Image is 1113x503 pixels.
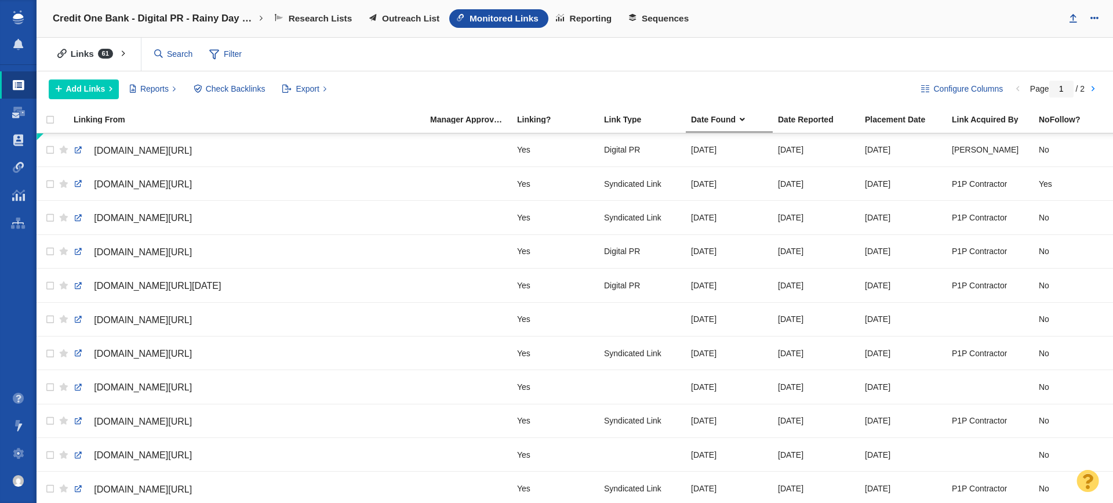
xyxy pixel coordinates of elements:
span: P1P Contractor [952,348,1007,359]
a: [DOMAIN_NAME][URL] [74,208,420,228]
div: [DATE] [778,476,854,501]
div: Link Acquired By [952,115,1038,124]
div: [DATE] [778,307,854,332]
a: Date Reported [778,115,864,125]
div: [DATE] [691,408,768,433]
span: Check Backlinks [206,83,265,95]
div: Yes [517,171,594,196]
div: [DATE] [691,205,768,230]
div: [DATE] [865,307,941,332]
div: Yes [517,442,594,467]
input: Search [150,44,198,64]
div: [DATE] [778,239,854,264]
span: [DOMAIN_NAME][URL] [94,417,192,426]
a: [DOMAIN_NAME][URL] [74,446,420,465]
td: Jim Miller [947,133,1034,167]
div: [DATE] [691,171,768,196]
span: Configure Columns [933,83,1003,95]
td: P1P Contractor [947,404,1034,437]
span: Research Lists [289,13,352,24]
span: [DOMAIN_NAME][URL] [94,484,192,494]
div: Placement Date [865,115,951,124]
span: Syndicated Link [604,348,661,359]
span: [DOMAIN_NAME][URL] [94,382,192,392]
span: Page / 2 [1030,84,1085,93]
div: Linking From [74,115,429,124]
div: [DATE] [778,273,854,298]
div: [DATE] [865,408,941,433]
a: Placement Date [865,115,951,125]
span: Digital PR [604,280,640,291]
div: [DATE] [691,476,768,501]
td: Digital PR [599,234,686,268]
div: [DATE] [865,273,941,298]
span: [DOMAIN_NAME][URL] [94,315,192,325]
a: Date Found [691,115,777,125]
a: [DOMAIN_NAME][URL] [74,344,420,364]
span: Outreach List [382,13,439,24]
div: [DATE] [778,341,854,366]
a: Reporting [548,9,621,28]
td: P1P Contractor [947,336,1034,370]
a: Link Type [604,115,690,125]
img: c9363fb76f5993e53bff3b340d5c230a [13,475,24,487]
div: [DATE] [865,137,941,162]
td: Syndicated Link [599,167,686,200]
span: Syndicated Link [604,415,661,426]
span: P1P Contractor [952,246,1007,256]
span: [DOMAIN_NAME][URL] [94,247,192,257]
div: [DATE] [778,205,854,230]
div: [DATE] [778,374,854,399]
a: [DOMAIN_NAME][URL][DATE] [74,276,420,296]
span: P1P Contractor [952,415,1007,426]
div: Yes [517,273,594,298]
td: P1P Contractor [947,234,1034,268]
span: [DOMAIN_NAME][URL] [94,450,192,460]
td: Syndicated Link [599,201,686,234]
span: [DOMAIN_NAME][URL] [94,349,192,359]
div: [DATE] [778,442,854,467]
a: [DOMAIN_NAME][URL] [74,480,420,500]
span: Syndicated Link [604,483,661,494]
div: [DATE] [691,239,768,264]
span: [PERSON_NAME] [952,144,1019,155]
span: Digital PR [604,144,640,155]
td: Digital PR [599,133,686,167]
div: [DATE] [691,307,768,332]
span: P1P Contractor [952,483,1007,494]
div: Yes [517,374,594,399]
a: [DOMAIN_NAME][URL] [74,175,420,194]
span: Sequences [642,13,689,24]
span: P1P Contractor [952,280,1007,291]
a: Monitored Links [449,9,548,28]
div: [DATE] [865,171,941,196]
div: [DATE] [691,442,768,467]
div: Link Type [604,115,690,124]
a: Link Acquired By [952,115,1038,125]
a: Linking? [517,115,603,125]
div: [DATE] [691,374,768,399]
span: Monitored Links [470,13,539,24]
div: [DATE] [865,442,941,467]
span: Syndicated Link [604,212,661,223]
div: Yes [517,307,594,332]
td: Syndicated Link [599,336,686,370]
div: Yes [517,408,594,433]
div: Yes [517,205,594,230]
a: [DOMAIN_NAME][URL] [74,141,420,161]
a: Research Lists [267,9,362,28]
span: [DOMAIN_NAME][URL][DATE] [94,281,221,291]
div: Yes [517,137,594,162]
span: [DOMAIN_NAME][URL] [94,213,192,223]
a: Sequences [621,9,699,28]
div: [DATE] [778,137,854,162]
div: Linking? [517,115,603,124]
div: [DATE] [865,476,941,501]
span: Filter [202,44,249,66]
div: [DATE] [865,341,941,366]
button: Configure Columns [915,79,1010,99]
span: Reporting [570,13,612,24]
td: P1P Contractor [947,269,1034,302]
div: Date Reported [778,115,864,124]
h4: Credit One Bank - Digital PR - Rainy Day Fund [53,13,256,24]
